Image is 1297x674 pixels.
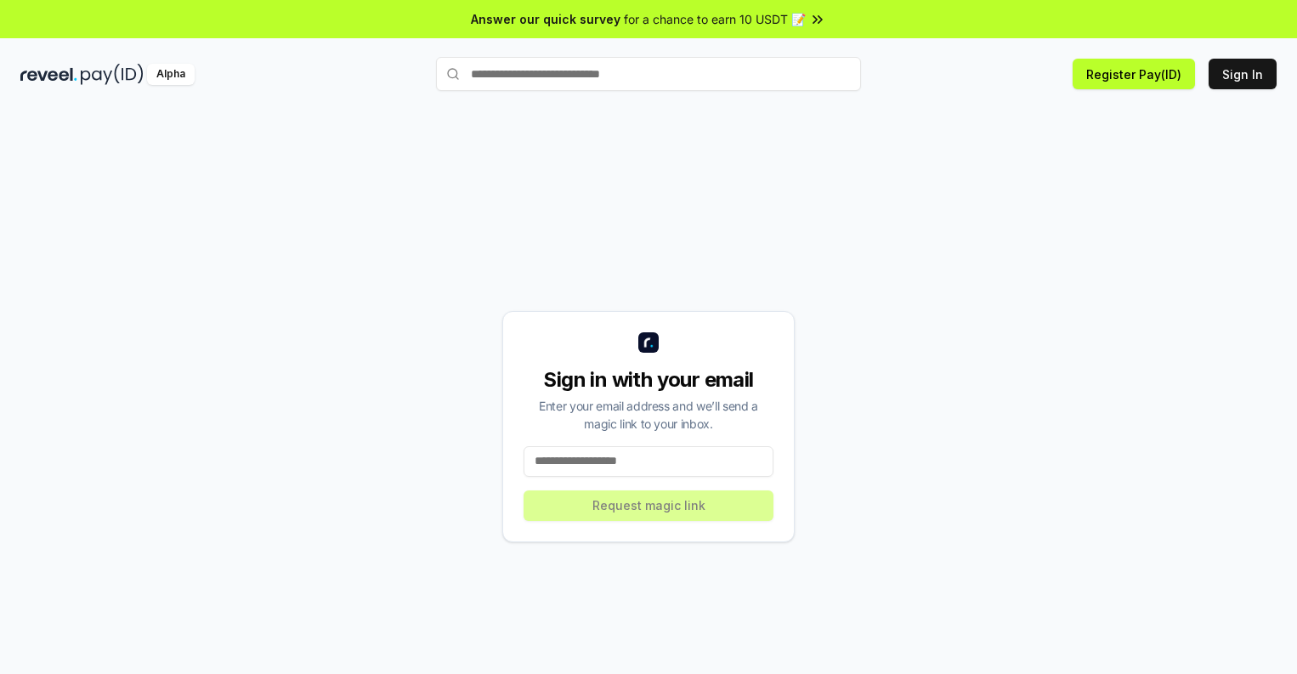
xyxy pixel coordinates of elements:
img: logo_small [638,332,659,353]
div: Enter your email address and we’ll send a magic link to your inbox. [524,397,773,433]
button: Sign In [1209,59,1277,89]
div: Sign in with your email [524,366,773,394]
button: Register Pay(ID) [1073,59,1195,89]
span: for a chance to earn 10 USDT 📝 [624,10,806,28]
span: Answer our quick survey [471,10,620,28]
img: pay_id [81,64,144,85]
div: Alpha [147,64,195,85]
img: reveel_dark [20,64,77,85]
